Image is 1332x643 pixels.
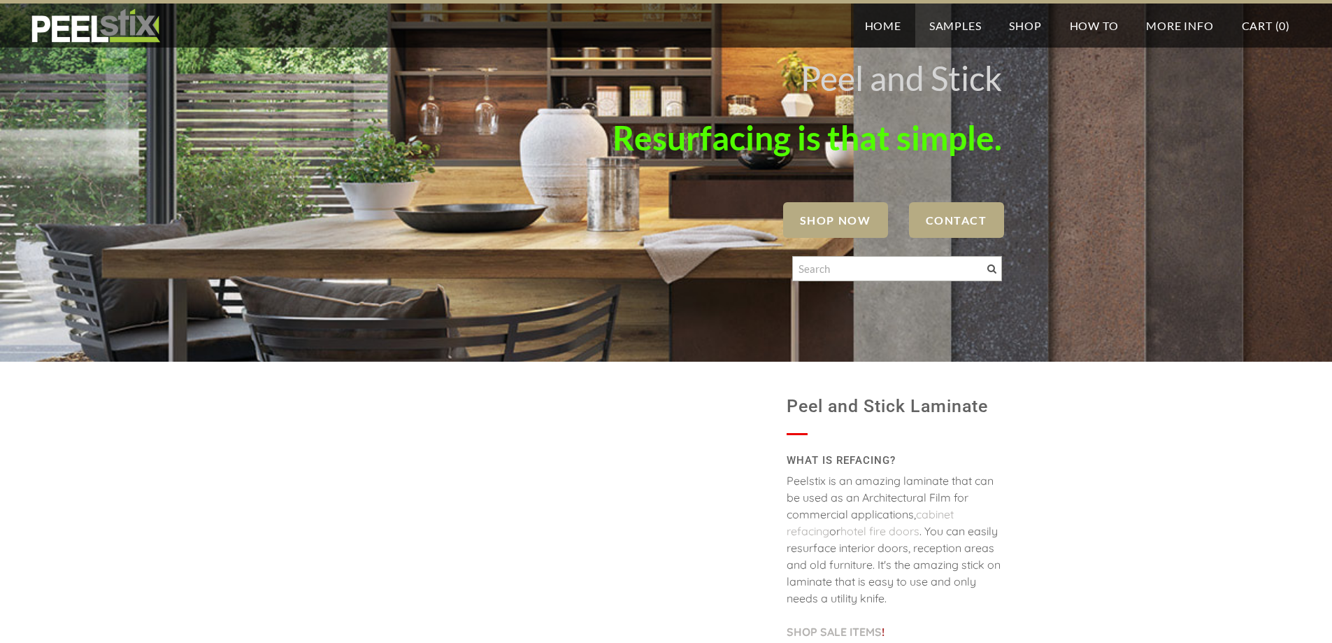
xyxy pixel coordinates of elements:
a: hotel fire doors [840,524,919,538]
span: 0 [1279,19,1286,32]
span: Search [987,264,996,274]
font: Peel and Stick ​ [801,58,1002,98]
a: Cart (0) [1228,3,1304,48]
a: SHOP SALE ITEMS [787,625,882,639]
a: Contact [909,202,1004,238]
input: Search [792,256,1002,281]
a: More Info [1132,3,1227,48]
a: Samples [915,3,996,48]
h1: Peel and Stick Laminate [787,390,1002,423]
a: cabinet refacing [787,507,954,538]
a: SHOP NOW [783,202,888,238]
a: Shop [995,3,1055,48]
a: How To [1056,3,1133,48]
font: Resurfacing is that simple. [613,118,1002,157]
font: ! [787,625,885,639]
h2: WHAT IS REFACING? [787,449,1002,472]
img: REFACE SUPPLIES [28,8,163,43]
a: Home [851,3,915,48]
